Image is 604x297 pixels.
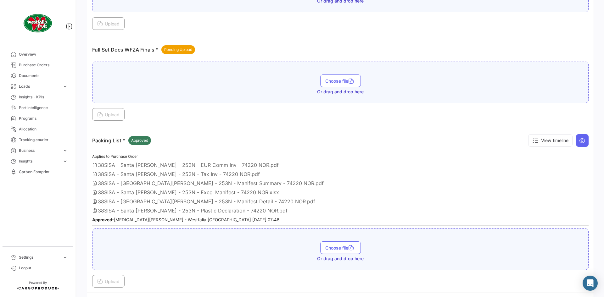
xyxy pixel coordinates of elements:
[19,158,60,164] span: Insights
[97,21,120,26] span: Upload
[5,113,70,124] a: Programs
[97,112,120,117] span: Upload
[5,135,70,145] a: Tracking courier
[528,134,573,147] button: View timeline
[5,70,70,81] a: Documents
[5,102,70,113] a: Port Intelligence
[19,62,68,68] span: Purchase Orders
[5,167,70,177] a: Carbon Footprint
[131,138,148,143] span: Approved
[19,255,60,260] span: Settings
[92,217,112,222] b: Approved
[19,94,68,100] span: Insights - KPIs
[92,217,279,222] small: - [MEDICAL_DATA][PERSON_NAME] - Westfalia [GEOGRAPHIC_DATA] [DATE] 07:48
[62,255,68,260] span: expand_more
[317,256,364,262] span: Or drag and drop here
[19,105,68,111] span: Port Intelligence
[97,279,120,284] span: Upload
[92,136,151,145] p: Packing List *
[98,180,324,186] span: 38SISA - [GEOGRAPHIC_DATA][PERSON_NAME] - 253N - Manifest Summary - 74220 NOR.pdf
[98,171,260,177] span: 38SISA - Santa [PERSON_NAME] - 253N - Tax Inv - 74220 NOR.pdf
[19,52,68,57] span: Overview
[325,78,356,84] span: Choose file
[19,148,60,153] span: Business
[5,124,70,135] a: Allocation
[19,265,68,271] span: Logout
[19,126,68,132] span: Allocation
[320,74,361,87] button: Choose file
[92,45,195,54] p: Full Set Docs WFZA Finals *
[19,84,60,89] span: Loads
[5,92,70,102] a: Insights - KPIs
[19,169,68,175] span: Carbon Footprint
[62,148,68,153] span: expand_more
[583,276,598,291] div: Open Intercom Messenger
[22,8,53,39] img: client-50.png
[19,137,68,143] span: Tracking courier
[320,241,361,254] button: Choose file
[98,189,279,195] span: 38SISA - Santa [PERSON_NAME] - 253N - Excel Manifest - 74220 NOR.xlsx
[92,108,125,121] button: Upload
[164,47,192,52] span: Pending Upload
[98,198,315,205] span: 38SISA - [GEOGRAPHIC_DATA][PERSON_NAME] - 253N - Manifest Detail - 74220 NOR.pdf
[317,89,364,95] span: Or drag and drop here
[19,116,68,121] span: Programs
[98,162,279,168] span: 38SISA - Santa [PERSON_NAME] - 253N - EUR Comm Inv - 74220 NOR.pdf
[5,60,70,70] a: Purchase Orders
[19,73,68,79] span: Documents
[62,158,68,164] span: expand_more
[325,245,356,250] span: Choose file
[92,275,125,288] button: Upload
[5,49,70,60] a: Overview
[62,84,68,89] span: expand_more
[98,207,288,214] span: 38SISA - Santa [PERSON_NAME] - 253N - Plastic Declaration - 74220 NOR.pdf
[92,154,138,159] span: Applies to Purchase Order
[92,17,125,30] button: Upload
